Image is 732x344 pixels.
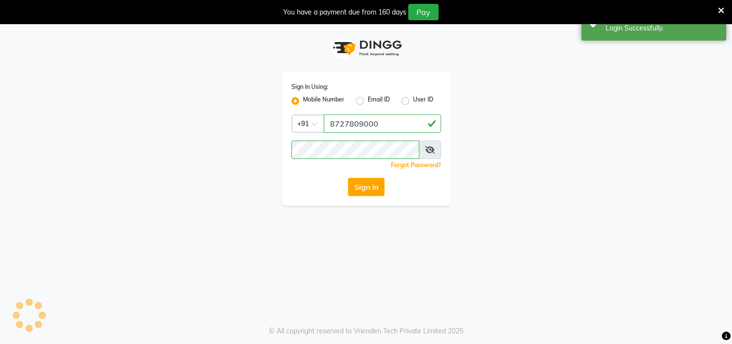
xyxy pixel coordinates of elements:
label: User ID [413,95,433,107]
img: logo1.svg [328,34,405,62]
input: Username [324,115,441,133]
div: Login Successfully. [606,23,719,33]
div: You have a payment due from 160 days [283,7,406,17]
label: Email ID [368,95,390,107]
button: Sign In [348,178,385,196]
label: Sign In Using: [291,83,328,91]
button: Pay [408,4,439,20]
input: Username [291,141,419,159]
a: Forgot Password? [391,161,441,169]
label: Mobile Number [303,95,345,107]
